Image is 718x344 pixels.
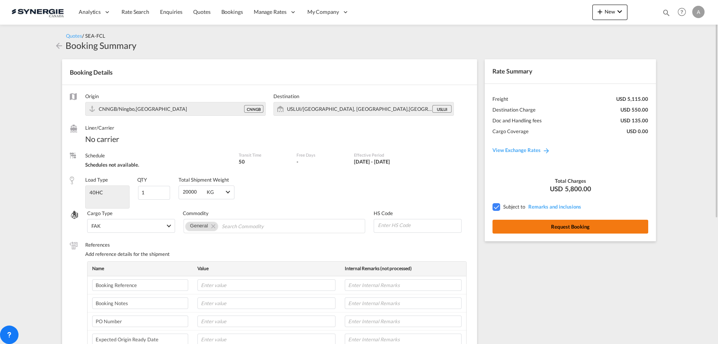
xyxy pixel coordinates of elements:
[86,187,128,198] input: Load Type
[179,176,229,183] div: Total Shipment Weight
[79,8,101,16] span: Analytics
[627,128,648,135] div: USD 0.00
[492,128,529,135] div: Cargo Coverage
[595,8,624,15] span: New
[565,184,591,194] span: 5,800.00
[85,134,231,144] span: No carrier
[492,117,542,124] div: Doc and Handling fees
[160,8,182,15] span: Enquiries
[287,106,460,112] span: USLUI/Louisville, KY,Americas
[297,158,298,165] div: -
[85,161,231,168] div: Schedules not available.
[297,152,346,158] label: Free Days
[66,33,82,39] span: Quotes
[345,279,462,291] input: Enter Internal Remarks
[87,219,175,233] md-select: Select Cargo type: FAK
[85,250,469,257] div: Add reference details for the shipment
[526,204,581,210] span: REMARKSINCLUSIONS
[184,219,366,233] md-chips-wrap: Chips container. Use arrow keys to select chips.
[221,8,243,15] span: Bookings
[222,220,292,232] input: Search Commodity
[543,147,550,154] md-icon: icon-arrow-right
[485,139,558,161] a: View Exchange Rates
[87,210,175,217] label: Cargo Type
[592,5,627,20] button: icon-plus 400-fgNewicon-chevron-down
[138,186,170,200] input: Qty
[183,210,366,217] label: Commodity
[92,297,188,309] input: Enter label
[492,177,648,184] div: Total Charges
[662,8,671,20] div: icon-magnify
[340,262,466,276] th: Internal Remarks (not processed)
[197,297,335,309] input: Enter value
[70,125,78,132] md-icon: /assets/icons/custom/liner-aaa8ad.svg
[239,158,288,165] div: 50
[492,184,648,194] div: USD
[99,106,187,112] span: CNNGB/Ningbo,Asia Pacific
[254,8,287,16] span: Manage Rates
[54,39,66,52] div: icon-arrow-left
[92,316,188,327] input: Enter label
[121,8,149,15] span: Rate Search
[137,176,147,183] div: QTY
[374,210,462,217] label: HS Code
[85,241,469,248] label: References
[190,222,209,230] div: General. Press delete to remove this chip.
[377,219,461,231] input: Enter HS Code
[239,152,288,158] label: Transit Time
[70,68,113,76] span: Booking Details
[92,279,188,291] input: Enter label
[190,223,208,229] span: General
[88,262,193,276] th: Name
[82,33,105,39] span: / SEA-FCL
[85,124,231,131] label: Liner/Carrier
[503,204,525,210] span: Subject to
[675,5,688,18] span: Help
[345,297,462,309] input: Enter Internal Remarks
[197,316,335,327] input: Enter value
[244,105,263,113] div: CNNGB
[620,106,648,113] div: USD 550.00
[182,186,204,197] input: Weight
[85,152,231,159] label: Schedule
[91,223,101,229] div: FAK
[692,6,705,18] div: A
[662,8,671,17] md-icon: icon-magnify
[354,152,423,158] label: Effective Period
[12,3,64,21] img: 1f56c880d42311ef80fc7dca854c8e59.png
[432,105,452,113] div: USLUI
[206,222,218,230] button: Remove General
[66,39,137,52] div: Booking Summary
[485,59,656,83] div: Rate Summary
[616,95,648,102] div: USD 5,115.00
[595,7,605,16] md-icon: icon-plus 400-fg
[492,95,508,102] div: Freight
[675,5,692,19] div: Help
[54,41,64,50] md-icon: icon-arrow-left
[354,158,390,165] div: 01 Sep 2025 - 14 Sep 2025
[492,220,648,234] button: Request Booking
[273,93,454,100] label: Destination
[207,189,214,195] div: KG
[307,8,339,16] span: My Company
[193,8,210,15] span: Quotes
[193,262,340,276] th: Value
[85,93,266,100] label: Origin
[615,7,624,16] md-icon: icon-chevron-down
[85,176,108,183] div: Load Type
[197,279,335,291] input: Enter value
[345,316,462,327] input: Enter Internal Remarks
[492,106,536,113] div: Destination Charge
[620,117,648,124] div: USD 135.00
